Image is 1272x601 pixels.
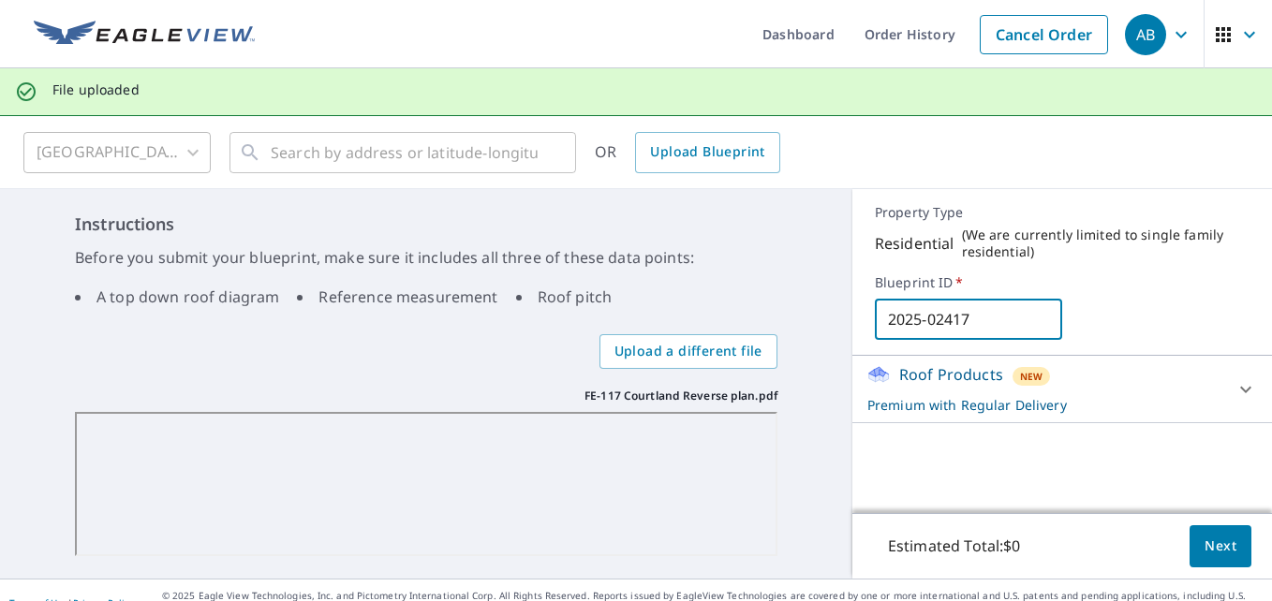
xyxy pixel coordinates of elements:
p: Residential [875,232,954,255]
input: Search by address or latitude-longitude [271,126,538,179]
h6: Instructions [75,212,777,237]
p: Premium with Regular Delivery [867,395,1223,415]
p: Estimated Total: $0 [873,525,1036,566]
p: FE-117 Courtland Reverse plan.pdf [584,388,777,404]
p: File uploaded [52,81,140,98]
div: Roof ProductsNewPremium with Regular Delivery [867,363,1257,415]
div: AB [1125,14,1166,55]
div: OR [595,132,780,173]
p: Roof Products [899,363,1003,386]
a: Cancel Order [980,15,1108,54]
li: Reference measurement [297,286,497,308]
label: Upload a different file [599,334,777,369]
img: EV Logo [34,21,255,49]
button: Next [1190,525,1251,567]
span: Next [1205,535,1236,558]
li: Roof pitch [516,286,613,308]
p: Before you submit your blueprint, make sure it includes all three of these data points: [75,246,777,269]
a: Upload Blueprint [635,132,779,173]
iframe: FE-117 Courtland Reverse plan.pdf [75,412,777,556]
span: Upload a different file [614,340,762,363]
label: Blueprint ID [875,274,1250,291]
p: Property Type [875,204,1250,221]
li: A top down roof diagram [75,286,279,308]
p: ( We are currently limited to single family residential ) [962,227,1250,260]
span: New [1020,369,1043,384]
div: [GEOGRAPHIC_DATA] [23,126,211,179]
span: Upload Blueprint [650,140,764,164]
